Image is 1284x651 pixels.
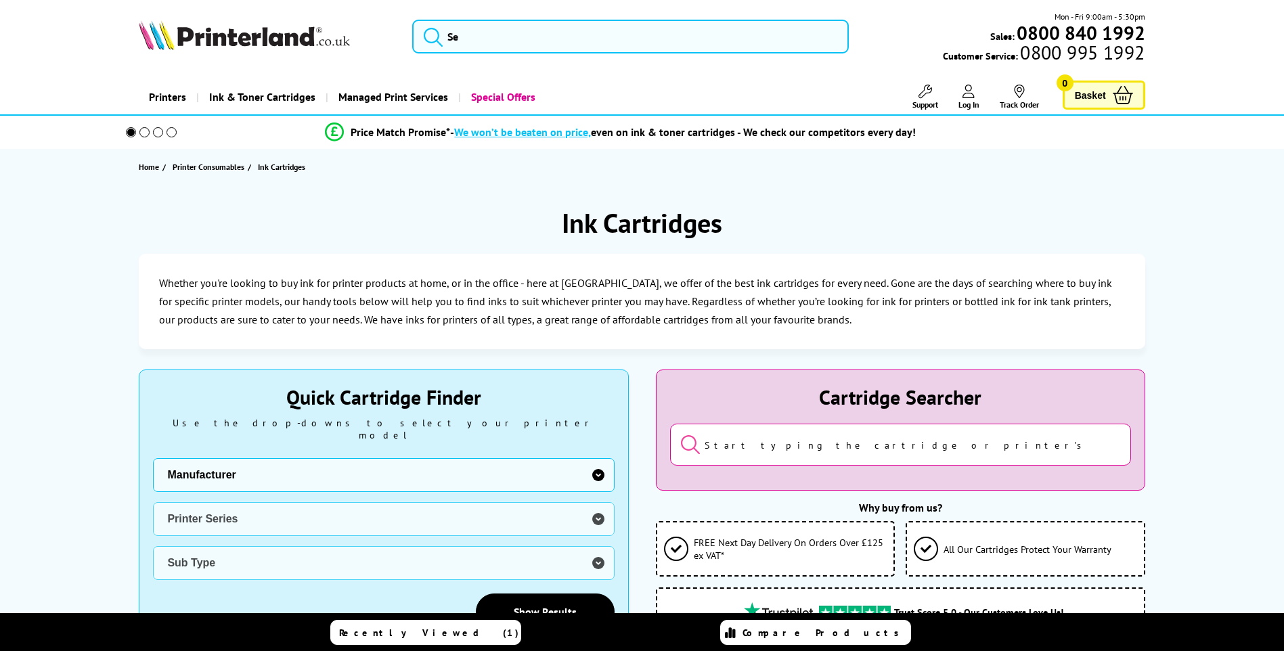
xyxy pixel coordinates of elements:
span: Ink & Toner Cartridges [209,80,315,114]
span: Ink Cartridges [258,162,305,172]
span: Recently Viewed (1) [339,627,519,639]
span: Log In [958,99,979,110]
span: 0800 995 1992 [1018,46,1145,59]
span: FREE Next Day Delivery On Orders Over £125 ex VAT* [694,536,887,562]
b: 0800 840 1992 [1017,20,1145,45]
img: Printerland Logo [139,20,350,50]
a: Basket 0 [1063,81,1145,110]
a: Log In [958,85,979,110]
a: Home [139,160,162,174]
img: trustpilot rating [819,606,891,619]
a: Show Results [476,593,615,630]
a: Printer Consumables [173,160,248,174]
span: Price Match Promise* [351,125,450,139]
h1: Ink Cartridges [562,205,722,240]
span: Printer Consumables [173,160,244,174]
a: Ink & Toner Cartridges [196,80,326,114]
input: Start typing the cartridge or printer's name... [670,424,1131,466]
div: Quick Cartridge Finder [153,384,614,410]
span: Trust Score 5.0 - Our Customers Love Us! [894,606,1063,619]
span: Compare Products [743,627,906,639]
div: Cartridge Searcher [670,384,1131,410]
img: trustpilot rating [738,602,819,619]
span: Customer Service: [943,46,1145,62]
div: Why buy from us? [656,501,1145,514]
a: 0800 840 1992 [1015,26,1145,39]
a: Compare Products [720,620,911,645]
li: modal_Promise [108,120,1134,144]
div: Use the drop-downs to select your printer model [153,417,614,441]
span: Basket [1075,86,1106,104]
a: Track Order [1000,85,1039,110]
div: - even on ink & toner cartridges - We check our competitors every day! [450,125,916,139]
a: Printers [139,80,196,114]
span: Sales: [990,30,1015,43]
span: Support [912,99,938,110]
input: Se [412,20,849,53]
a: Printerland Logo [139,20,395,53]
span: 0 [1057,74,1073,91]
a: Recently Viewed (1) [330,620,521,645]
span: Mon - Fri 9:00am - 5:30pm [1055,10,1145,23]
a: Special Offers [458,80,546,114]
p: Whether you're looking to buy ink for printer products at home, or in the office - here at [GEOGR... [159,274,1124,330]
span: We won’t be beaten on price, [454,125,591,139]
a: Support [912,85,938,110]
span: All Our Cartridges Protect Your Warranty [944,543,1111,556]
a: Managed Print Services [326,80,458,114]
